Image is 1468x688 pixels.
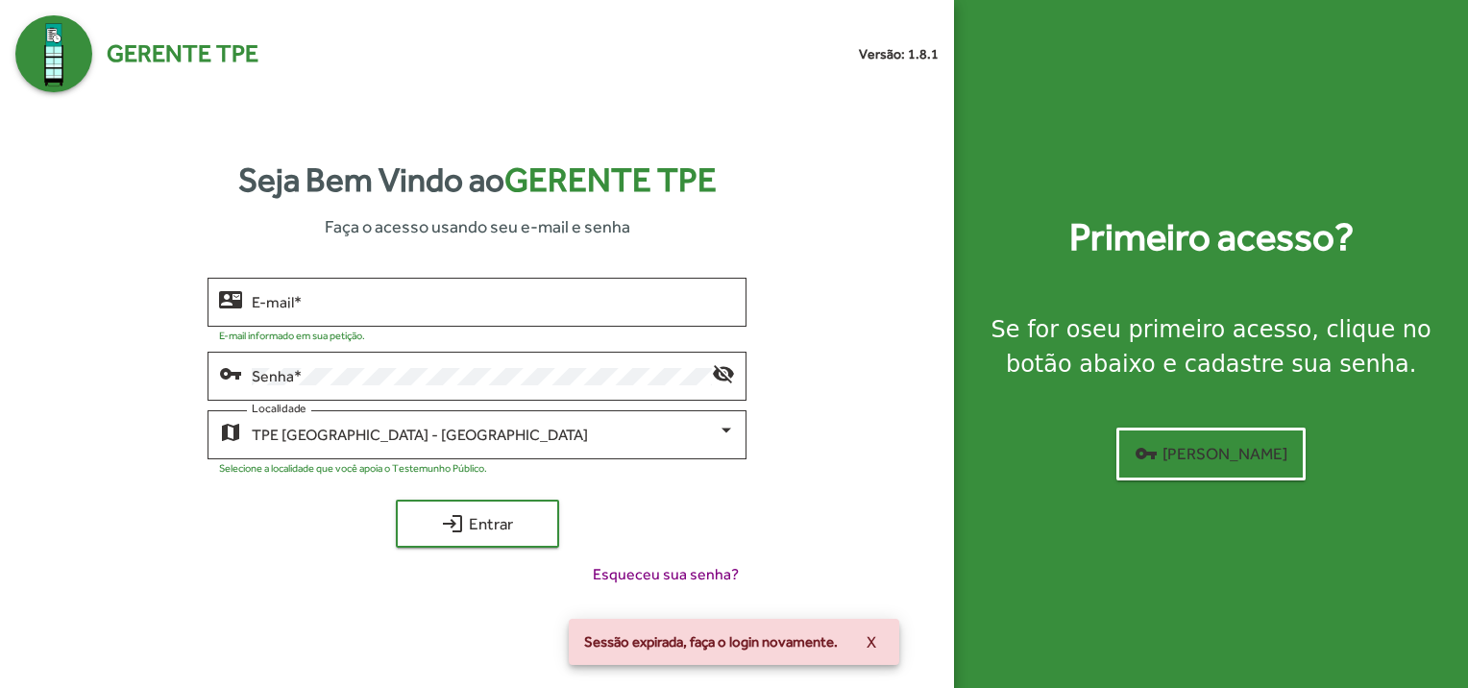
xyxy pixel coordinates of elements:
[219,361,242,384] mat-icon: vpn_key
[325,213,630,239] span: Faça o acesso usando seu e-mail e senha
[252,426,588,444] span: TPE [GEOGRAPHIC_DATA] - [GEOGRAPHIC_DATA]
[15,15,92,92] img: Logo Gerente
[219,462,487,474] mat-hint: Selecione a localidade que você apoia o Testemunho Público.
[1135,436,1287,471] span: [PERSON_NAME]
[867,625,876,659] span: X
[238,155,717,206] strong: Seja Bem Vindo ao
[1069,209,1354,266] strong: Primeiro acesso?
[413,506,542,541] span: Entrar
[851,625,892,659] button: X
[219,330,365,341] mat-hint: E-mail informado em sua petição.
[504,160,717,199] span: Gerente TPE
[107,36,258,72] span: Gerente TPE
[396,500,559,548] button: Entrar
[859,44,939,64] small: Versão: 1.8.1
[1116,428,1306,480] button: [PERSON_NAME]
[584,632,838,651] span: Sessão expirada, faça o login novamente.
[712,361,735,384] mat-icon: visibility_off
[441,512,464,535] mat-icon: login
[1135,442,1158,465] mat-icon: vpn_key
[219,287,242,310] mat-icon: contact_mail
[1080,316,1311,343] strong: seu primeiro acesso
[977,312,1445,381] div: Se for o , clique no botão abaixo e cadastre sua senha.
[593,563,739,586] span: Esqueceu sua senha?
[219,420,242,443] mat-icon: map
